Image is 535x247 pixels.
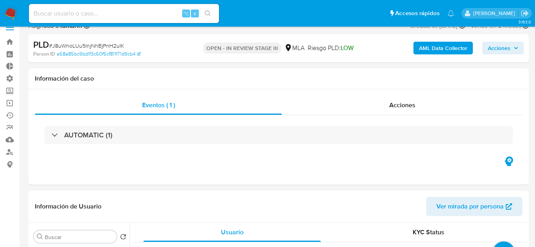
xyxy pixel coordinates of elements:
span: KYC Status [413,228,444,237]
b: Person ID [33,50,55,58]
h1: Información de Usuario [35,203,101,210]
button: AML Data Collector [413,42,473,54]
button: Buscar [37,233,43,240]
button: Acciones [482,42,524,54]
span: 3.163.0 [518,19,531,25]
span: LOW [341,43,354,52]
span: s [194,10,196,17]
button: Volver al orden por defecto [120,233,126,242]
button: Ver mirada por persona [426,197,522,216]
h3: AUTOMATIC (1) [64,131,112,139]
button: search-icon [200,8,216,19]
p: facundo.marin@mercadolibre.com [473,10,518,17]
span: Ver mirada por persona [436,197,504,216]
span: Acciones [488,42,510,54]
h1: Información del caso [35,75,522,83]
span: Accesos rápidos [395,9,440,17]
b: AML Data Collector [419,42,467,54]
a: Salir [521,9,529,17]
span: Acciones [389,100,415,110]
span: Usuario [221,228,244,237]
input: Buscar usuario o caso... [29,8,219,19]
span: Riesgo PLD: [308,44,354,52]
div: MLA [284,44,305,52]
b: PLD [33,38,49,51]
span: # J8uWnoLUu5lnjNhBjPnH2uIK [49,42,124,50]
div: AUTOMATIC (1) [44,126,513,144]
span: Eventos ( 1 ) [142,100,175,110]
p: OPEN - IN REVIEW STAGE III [203,42,281,54]
a: a68a85bc9bd1f3c60f5cf811f71d9cb4 [57,50,141,58]
span: ⌥ [183,10,189,17]
a: Notificaciones [447,10,454,17]
input: Buscar [45,233,114,241]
